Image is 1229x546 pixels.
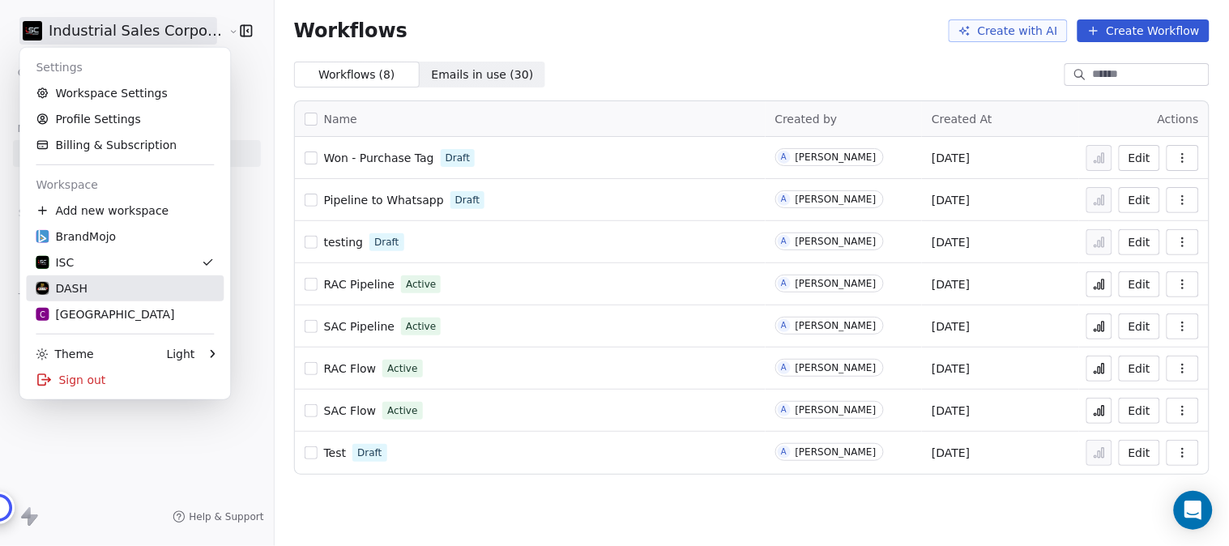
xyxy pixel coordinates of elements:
div: Add new workspace [26,198,224,224]
div: Sign out [26,367,224,393]
span: C [40,308,45,320]
a: Workspace Settings [26,80,224,106]
img: Dash-Circle_logo.png [36,282,49,295]
img: BM_Icon_v1.svg [36,230,49,243]
div: [GEOGRAPHIC_DATA] [36,306,174,322]
div: Theme [36,346,93,362]
div: Settings [26,54,224,80]
a: Billing & Subscription [26,132,224,158]
img: isc-logo-big.jpg [36,256,49,269]
a: Profile Settings [26,106,224,132]
div: ISC [36,254,74,271]
div: DASH [36,280,87,296]
div: Light [166,346,194,362]
div: Workspace [26,172,224,198]
div: BrandMojo [36,228,116,245]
